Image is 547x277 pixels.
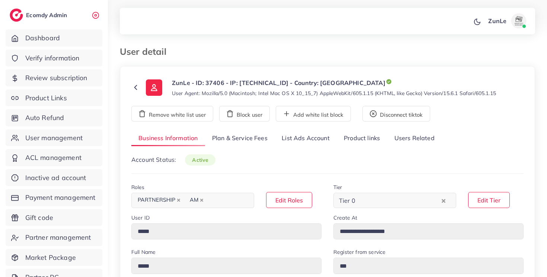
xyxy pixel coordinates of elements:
[205,130,275,147] a: Plan & Service Fees
[185,154,215,166] span: active
[131,106,213,122] button: Remove white list user
[387,130,441,147] a: Users Related
[146,79,162,96] img: ic-user-info.36bf1079.svg
[338,195,357,206] span: Tier 0
[266,192,312,208] button: Edit Roles
[172,78,496,87] p: ZunLe - ID: 37406 - IP: [TECHNICAL_ID] - Country: [GEOGRAPHIC_DATA]
[25,93,67,103] span: Product Links
[468,192,510,208] button: Edit Tier
[25,133,83,143] span: User management
[131,155,215,164] p: Account Status:
[333,248,386,256] label: Register from service
[358,195,440,206] input: Search for option
[131,214,150,221] label: User ID
[6,169,102,186] a: Inactive ad account
[131,130,205,147] a: Business Information
[484,13,529,28] a: ZunLeavatar
[25,233,91,242] span: Partner management
[186,195,207,205] span: AM
[219,106,270,122] button: Block user
[131,248,156,256] label: Full Name
[120,46,172,57] h3: User detail
[6,89,102,107] a: Product Links
[442,196,445,205] button: Clear Selected
[333,193,456,208] div: Search for option
[25,73,87,83] span: Review subscription
[6,209,102,226] a: Gift code
[172,89,496,97] small: User Agent: Mozilla/5.0 (Macintosh; Intel Mac OS X 10_15_7) AppleWebKit/605.1.15 (KHTML, like Gec...
[276,106,351,122] button: Add white list block
[25,193,96,202] span: Payment management
[333,183,342,191] label: Tier
[177,198,180,202] button: Deselect PARTNERSHIP
[488,16,506,25] p: ZunLe
[511,13,526,28] img: avatar
[6,189,102,206] a: Payment management
[25,173,86,183] span: Inactive ad account
[6,129,102,147] a: User management
[25,253,76,262] span: Market Package
[25,53,80,63] span: Verify information
[6,29,102,47] a: Dashboard
[6,69,102,86] a: Review subscription
[26,12,69,19] h2: Ecomdy Admin
[6,109,102,126] a: Auto Refund
[131,193,254,208] div: Search for option
[6,149,102,166] a: ACL management
[6,50,102,67] a: Verify information
[25,153,81,163] span: ACL management
[25,213,53,223] span: Gift code
[275,130,337,147] a: List Ads Account
[134,195,184,205] span: PARTNERSHIP
[6,229,102,246] a: Partner management
[386,78,392,85] img: icon-tick.de4e08dc.svg
[10,9,23,22] img: logo
[131,183,144,191] label: Roles
[362,106,430,122] button: Disconnect tiktok
[10,9,69,22] a: logoEcomdy Admin
[208,195,244,206] input: Search for option
[333,214,357,221] label: Create At
[337,130,387,147] a: Product links
[25,33,60,43] span: Dashboard
[6,249,102,266] a: Market Package
[200,198,204,202] button: Deselect AM
[25,113,64,123] span: Auto Refund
